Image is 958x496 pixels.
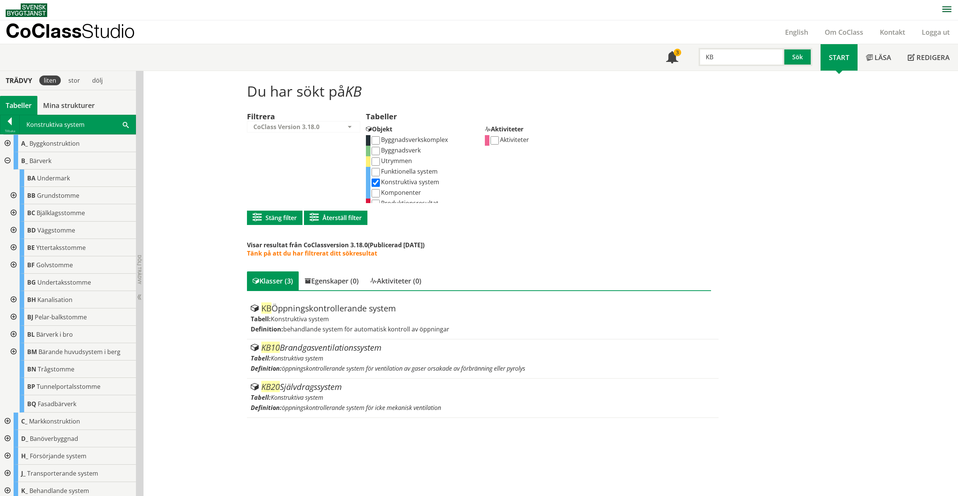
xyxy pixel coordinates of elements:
[21,417,28,425] span: C_
[372,189,380,197] input: Komponenter
[38,365,74,373] span: Trågstomme
[261,342,280,353] span: KB10
[37,226,75,234] span: Väggstomme
[777,28,816,37] a: English
[875,53,891,62] span: Läsa
[251,325,283,333] label: Definition:
[136,255,143,284] span: Dölj trädvy
[872,28,913,37] a: Kontakt
[251,343,715,352] div: Brandgasventilationssystem
[913,28,958,37] a: Logga ut
[27,330,35,339] span: BL
[29,417,80,425] span: Markkonstruktion
[0,128,19,134] div: Tillbaka
[299,271,364,290] div: Egenskaper (0)
[251,364,282,373] label: Definition:
[123,120,129,128] span: Sök i tabellen
[27,243,35,252] span: BE
[370,188,421,197] label: Komponenter
[916,53,950,62] span: Redigera
[370,157,412,165] label: Utrymmen
[370,167,438,176] label: Funktionella system
[21,434,28,443] span: D_
[261,381,280,392] span: KB20
[366,111,397,123] label: Tabeller
[251,393,271,402] label: Tabell:
[39,348,120,356] span: Bärande huvudsystem i berg
[372,147,380,155] input: Byggnadsverk
[821,44,858,71] a: Start
[784,48,812,66] button: Sök
[271,393,323,402] span: Konstruktiva system
[271,354,323,362] span: Konstruktiva system
[27,226,36,234] span: BD
[251,315,271,323] label: Tabell:
[816,28,872,37] a: Om CoClass
[35,313,87,321] span: Pelar-balkstomme
[247,271,299,290] div: Klasser (3)
[372,200,380,208] input: Produktionsresultat
[6,3,47,17] img: Svensk Byggtjänst
[27,365,36,373] span: BN
[37,209,85,217] span: Bjälklagsstomme
[37,174,70,182] span: Undermark
[345,81,362,101] span: KB
[247,249,377,257] span: Tänk på att du har filtrerat ditt sökresultat
[21,139,28,148] span: A_
[37,278,91,287] span: Undertaksstomme
[27,209,35,217] span: BC
[27,191,35,200] span: BB
[27,313,33,321] span: BJ
[37,191,79,200] span: Grundstomme
[491,136,499,145] input: Aktiviteter
[899,44,958,71] a: Redigera
[364,271,427,290] div: Aktiviteter (0)
[64,75,85,85] div: stor
[247,83,711,99] h1: Du har sökt på
[829,53,849,62] span: Start
[2,76,36,85] div: Trädvy
[82,20,135,42] span: Studio
[30,434,78,443] span: Banöverbyggnad
[372,136,380,145] input: Byggnadsverkskomplex
[30,452,86,460] span: Försörjande system
[88,75,107,85] div: dölj
[251,354,271,362] label: Tabell:
[247,111,275,122] label: Filtrera
[247,211,302,225] button: Stäng filter
[6,26,135,35] p: CoClass
[27,382,35,391] span: BP
[21,157,28,165] span: B_
[304,211,367,225] button: Återställ filter
[27,174,35,182] span: BA
[485,121,598,135] div: Aktiviteter
[666,52,678,64] span: Notifikationer
[37,296,73,304] span: Kanalisation
[20,115,136,134] div: Konstruktiva system
[29,139,80,148] span: Byggkonstruktion
[27,348,37,356] span: BM
[21,469,26,478] span: J_
[29,157,51,165] span: Bärverk
[370,178,439,186] label: Konstruktiva system
[27,400,36,408] span: BQ
[699,48,784,66] input: Sök
[674,49,681,56] div: 3
[366,121,479,135] div: Objekt
[38,400,76,408] span: Fasadbärverk
[282,404,441,412] span: öppningskontrollerande system för icke mekanisk ventilation
[37,382,100,391] span: Tunnelportalsstomme
[368,241,424,249] span: (Publicerad [DATE])
[36,243,86,252] span: Yttertaksstomme
[489,136,529,144] label: Aktiviteter
[251,304,715,313] div: Öppningskontrollerande system
[370,146,421,154] label: Byggnadsverk
[858,44,899,71] a: Läsa
[27,296,36,304] span: BH
[37,96,100,115] a: Mina strukturer
[253,123,319,131] span: CoClass Version 3.18.0
[372,179,380,187] input: Konstruktiva system
[6,20,151,44] a: CoClassStudio
[36,330,73,339] span: Bärverk i bro
[372,168,380,176] input: Funktionella system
